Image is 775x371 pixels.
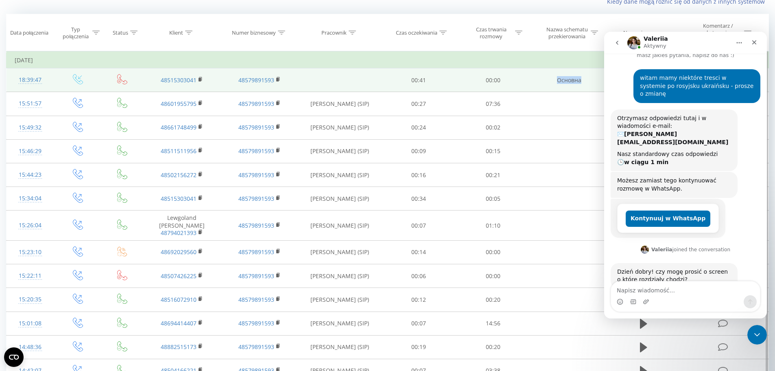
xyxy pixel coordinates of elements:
a: 48507426225 [161,272,196,280]
div: 18:39:47 [15,72,46,88]
div: Numer biznesowy [232,29,276,36]
td: 00:14 [382,240,456,264]
td: 00:05 [456,187,530,211]
iframe: Intercom live chat [747,325,767,345]
div: 14:48:36 [15,339,46,355]
div: 15:22:11 [15,268,46,284]
td: 00:09 [382,139,456,163]
a: 48515303041 [161,195,196,202]
td: [PERSON_NAME] (SIP) [298,187,382,211]
td: 00:20 [456,335,530,359]
td: 00:00 [456,240,530,264]
a: 48579891593 [238,319,274,327]
a: 48515303041 [161,76,196,84]
div: Data połączenia [10,29,48,36]
a: 48579891593 [238,343,274,351]
a: 48882515173 [161,343,196,351]
td: [PERSON_NAME] (SIP) [298,264,382,288]
td: [PERSON_NAME] (SIP) [298,288,382,312]
div: Klient [169,29,183,36]
td: 00:41 [382,68,456,92]
div: 15:34:04 [15,191,46,206]
td: 00:24 [382,116,456,139]
div: 15:44:23 [15,167,46,183]
div: 15:20:35 [15,292,46,307]
a: 48579891593 [238,100,274,108]
a: 48502156272 [161,171,196,179]
td: 00:20 [456,288,530,312]
td: 00:07 [382,312,456,335]
div: Status [113,29,128,36]
td: 07:36 [456,92,530,116]
a: 48579891593 [238,76,274,84]
td: 00:00 [456,68,530,92]
div: Czas trwania rozmowy [469,26,513,40]
button: Open CMP widget [4,347,24,367]
a: 48579891593 [238,171,274,179]
td: Основна [530,68,607,92]
a: 48579891593 [238,296,274,303]
a: 48661748499 [161,123,196,131]
td: 00:27 [382,92,456,116]
td: [PERSON_NAME] (SIP) [298,139,382,163]
td: 00:07 [382,211,456,241]
td: Lewgoland [PERSON_NAME] [143,211,220,241]
div: Nagranie rozmowy [623,29,669,36]
td: 00:12 [382,288,456,312]
td: 00:15 [456,139,530,163]
td: 14:56 [456,312,530,335]
a: 48694414407 [161,319,196,327]
a: 48601955795 [161,100,196,108]
td: 00:06 [382,264,456,288]
td: [DATE] [7,52,769,68]
a: 48692029560 [161,248,196,256]
div: 15:46:29 [15,143,46,159]
a: 48579891593 [238,248,274,256]
a: 48511511956 [161,147,196,155]
td: 00:34 [382,187,456,211]
td: 00:21 [456,163,530,187]
td: [PERSON_NAME] (SIP) [298,211,382,241]
td: 00:00 [456,264,530,288]
td: [PERSON_NAME] (SIP) [298,335,382,359]
a: 48579891593 [238,222,274,229]
div: 15:01:08 [15,316,46,331]
div: Nazwa schematu przekierowania [545,26,589,40]
div: 15:49:32 [15,120,46,136]
td: 00:19 [382,335,456,359]
div: Typ połączenia [61,26,90,40]
div: Czas oczekiwania [396,29,437,36]
td: [PERSON_NAME] (SIP) [298,92,382,116]
td: [PERSON_NAME] (SIP) [298,116,382,139]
